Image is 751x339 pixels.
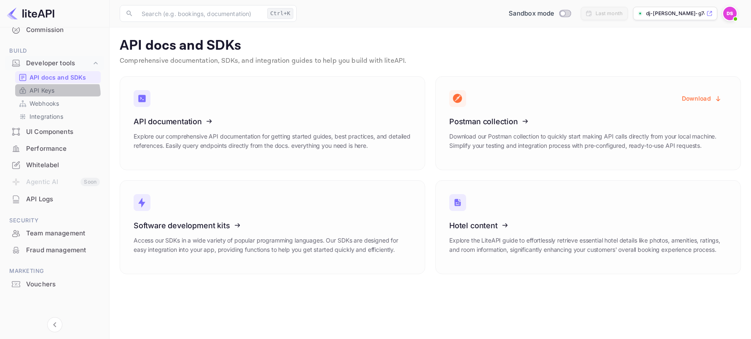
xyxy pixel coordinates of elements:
[5,157,104,174] div: Whitelabel
[47,317,62,332] button: Collapse navigation
[19,112,97,121] a: Integrations
[120,180,425,274] a: Software development kitsAccess our SDKs in a wide variety of popular programming languages. Our ...
[26,160,100,170] div: Whitelabel
[19,86,97,95] a: API Keys
[26,127,100,137] div: UI Components
[26,59,91,68] div: Developer tools
[5,141,104,157] div: Performance
[26,144,100,154] div: Performance
[449,132,727,150] p: Download our Postman collection to quickly start making API calls directly from your local machin...
[120,37,741,54] p: API docs and SDKs
[5,56,104,71] div: Developer tools
[646,10,705,17] p: dj-[PERSON_NAME]-g74uz.nuite...
[19,73,97,82] a: API docs and SDKs
[267,8,293,19] div: Ctrl+K
[5,124,104,140] div: UI Components
[120,76,425,170] a: API documentationExplore our comprehensive API documentation for getting started guides, best pra...
[15,71,101,83] div: API docs and SDKs
[449,236,727,254] p: Explore the LiteAPI guide to effortlessly retrieve essential hotel details like photos, amenities...
[677,90,727,107] button: Download
[30,112,63,121] p: Integrations
[5,242,104,259] div: Fraud management
[5,124,104,139] a: UI Components
[5,267,104,276] span: Marketing
[15,110,101,123] div: Integrations
[30,86,54,95] p: API Keys
[449,117,727,126] h3: Postman collection
[509,9,555,19] span: Sandbox mode
[5,225,104,241] a: Team management
[5,191,104,208] div: API Logs
[435,180,741,274] a: Hotel contentExplore the LiteAPI guide to effortlessly retrieve essential hotel details like phot...
[5,191,104,207] a: API Logs
[134,117,411,126] h3: API documentation
[5,242,104,258] a: Fraud management
[15,84,101,96] div: API Keys
[134,236,411,254] p: Access our SDKs in a wide variety of popular programming languages. Our SDKs are designed for eas...
[5,22,104,37] a: Commission
[26,195,100,204] div: API Logs
[5,157,104,173] a: Whitelabel
[137,5,264,22] input: Search (e.g. bookings, documentation)
[26,246,100,255] div: Fraud management
[120,56,741,66] p: Comprehensive documentation, SDKs, and integration guides to help you build with liteAPI.
[19,99,97,108] a: Webhooks
[5,225,104,242] div: Team management
[5,141,104,156] a: Performance
[134,221,411,230] h3: Software development kits
[134,132,411,150] p: Explore our comprehensive API documentation for getting started guides, best practices, and detai...
[26,229,100,238] div: Team management
[30,99,59,108] p: Webhooks
[15,97,101,109] div: Webhooks
[5,46,104,56] span: Build
[7,7,54,20] img: LiteAPI logo
[5,276,104,293] div: Vouchers
[449,221,727,230] h3: Hotel content
[5,276,104,292] a: Vouchers
[26,25,100,35] div: Commission
[26,280,100,289] div: Vouchers
[5,216,104,225] span: Security
[595,10,623,17] div: Last month
[30,73,86,82] p: API docs and SDKs
[505,9,574,19] div: Switch to Production mode
[723,7,737,20] img: Dj Soothie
